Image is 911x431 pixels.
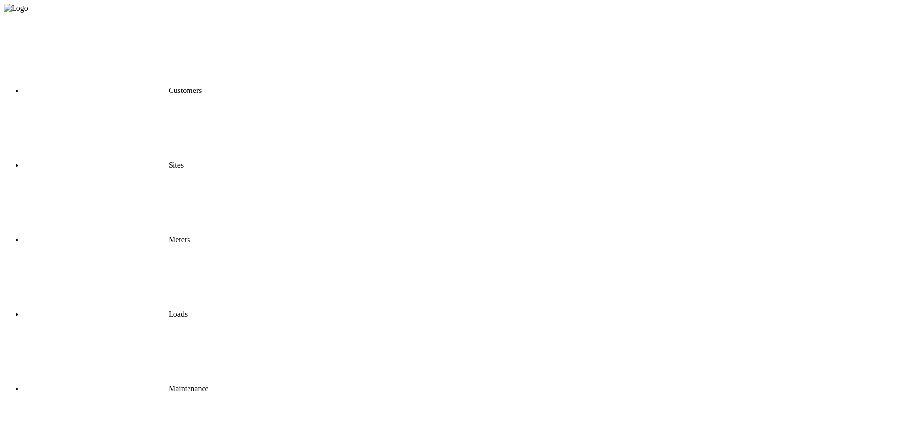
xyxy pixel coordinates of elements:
[23,235,190,244] a: Meters
[23,385,209,393] a: Maintenance
[4,4,28,13] img: Logo
[23,161,184,169] a: Sites
[23,310,188,318] a: Loads
[23,86,202,94] a: Customers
